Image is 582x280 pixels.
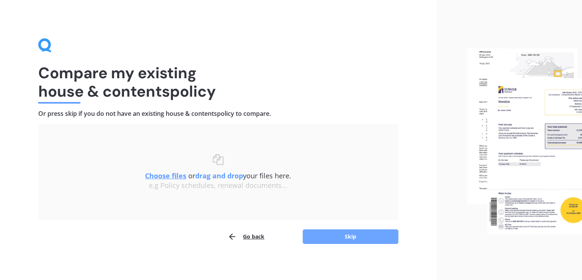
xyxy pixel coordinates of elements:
[303,229,398,244] button: Skip
[38,64,398,100] h1: Compare my existing house & contents policy
[145,171,186,180] u: Choose files
[195,171,243,180] b: drag and drop
[228,229,264,244] button: Go back
[38,110,398,118] h4: Or press skip if you do not have an existing house & contents policy to compare.
[145,171,291,180] span: or your files here.
[467,48,582,234] img: files.webp
[54,181,383,190] div: e.g Policy schedules, renewal documents...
